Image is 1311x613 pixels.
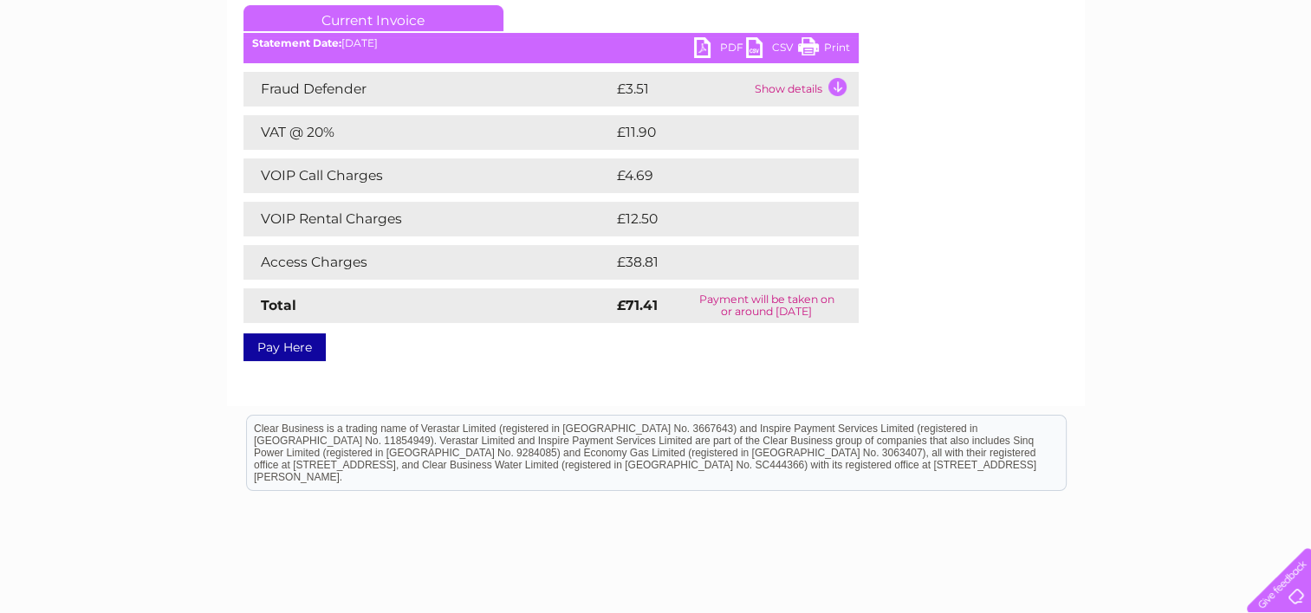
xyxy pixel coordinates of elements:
[750,72,859,106] td: Show details
[1160,74,1185,87] a: Blog
[1049,74,1087,87] a: Energy
[1098,74,1150,87] a: Telecoms
[46,45,134,98] img: logo.png
[675,288,858,323] td: Payment will be taken on or around [DATE]
[694,37,746,62] a: PDF
[613,245,822,280] td: £38.81
[1254,74,1295,87] a: Log out
[252,36,341,49] b: Statement Date:
[798,37,850,62] a: Print
[243,158,613,193] td: VOIP Call Charges
[261,297,296,313] strong: Total
[746,37,798,62] a: CSV
[617,297,658,313] strong: £71.41
[984,9,1104,30] a: 0333 014 3131
[613,158,819,193] td: £4.69
[1196,74,1238,87] a: Contact
[243,202,613,236] td: VOIP Rental Charges
[243,245,613,280] td: Access Charges
[247,10,1066,84] div: Clear Business is a trading name of Verastar Limited (registered in [GEOGRAPHIC_DATA] No. 3667643...
[613,72,750,106] td: £3.51
[613,202,822,236] td: £12.50
[613,115,821,150] td: £11.90
[243,115,613,150] td: VAT @ 20%
[243,333,326,361] a: Pay Here
[1006,74,1039,87] a: Water
[243,72,613,106] td: Fraud Defender
[243,5,503,31] a: Current Invoice
[243,37,859,49] div: [DATE]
